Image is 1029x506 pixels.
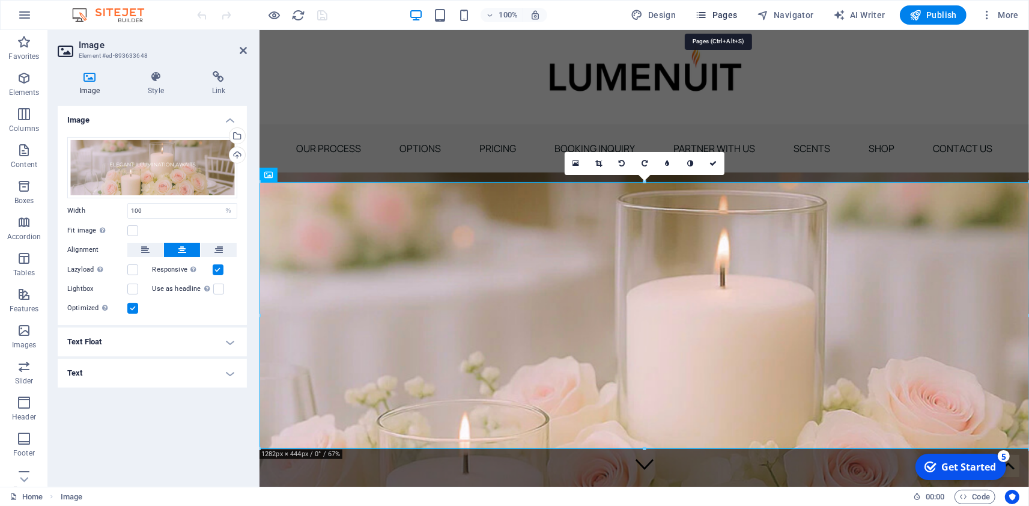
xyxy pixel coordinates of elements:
h2: Image [79,40,247,50]
h4: Link [190,71,247,96]
a: Confirm ( Ctrl ⏎ ) [702,152,724,175]
img: Editor Logo [69,8,159,22]
span: Code [960,490,990,504]
h4: Text Float [58,328,247,356]
a: Crop mode [587,152,610,175]
span: 00 00 [926,490,944,504]
label: Width [67,207,127,214]
button: Code [955,490,995,504]
h4: Text [58,359,247,388]
p: Favorites [8,52,39,61]
button: AI Writer [828,5,890,25]
button: reload [291,8,306,22]
h4: Style [126,71,190,96]
label: Lightbox [67,282,127,296]
nav: breadcrumb [61,490,82,504]
button: Publish [900,5,967,25]
p: Columns [9,124,39,133]
p: Accordion [7,232,41,242]
span: Publish [909,9,957,21]
p: Boxes [14,196,34,206]
h3: Element #ed-893633648 [79,50,223,61]
a: Select files from the file manager, stock photos, or upload file(s) [565,152,587,175]
span: : [934,492,936,501]
label: Responsive [153,263,213,277]
span: Click to select. Double-click to edit [61,490,82,504]
div: 5 [90,1,102,13]
button: Click here to leave preview mode and continue editing [267,8,282,22]
label: Use as headline [153,282,213,296]
p: Images [12,340,37,350]
p: Tables [13,268,35,278]
label: Lazyload [67,263,127,277]
h4: Image [58,71,126,96]
label: Fit image [67,224,127,238]
button: Pages [690,5,742,25]
p: Footer [13,448,35,458]
span: More [981,9,1019,21]
div: Get Started 5 items remaining, 0% complete [7,5,98,31]
h4: Image [58,106,247,127]
span: Navigator [757,9,814,21]
button: 100% [481,8,523,22]
span: AI Writer [833,9,885,21]
i: Reload page [292,8,306,22]
button: Design [627,5,681,25]
span: Pages [695,9,737,21]
h6: 100% [499,8,518,22]
label: Optimized [67,301,127,315]
p: Header [12,412,36,422]
p: Slider [15,376,34,386]
i: On resize automatically adjust zoom level to fit chosen device. [530,10,541,20]
div: Get Started [33,11,88,25]
a: Rotate left 90° [610,152,633,175]
h6: Session time [913,490,945,504]
div: Design (Ctrl+Alt+Y) [627,5,681,25]
button: Navigator [752,5,819,25]
span: Design [631,9,676,21]
button: Usercentrics [1005,490,1019,504]
a: Blur [656,152,679,175]
p: Content [11,160,37,169]
p: Elements [9,88,40,97]
label: Alignment [67,243,127,257]
a: Click to cancel selection. Double-click to open Pages [10,490,43,504]
div: ParallaxTableSettingWithText1-PCwNgpMkS7h5Ff4v91wzcA.png [67,137,237,198]
a: Greyscale [679,152,702,175]
a: Rotate right 90° [633,152,656,175]
p: Features [10,304,38,314]
button: More [976,5,1024,25]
